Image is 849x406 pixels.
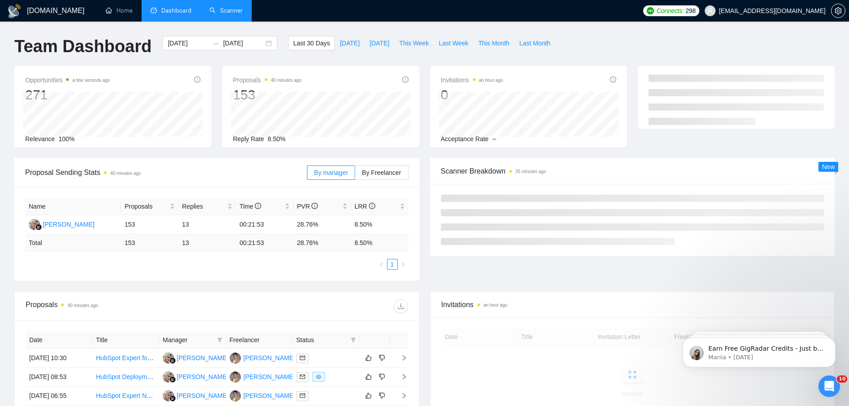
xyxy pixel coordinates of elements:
span: left [379,262,384,267]
span: like [365,392,372,399]
td: HubSpot Expert Needed for setting first CRM in our organization. [93,387,160,406]
a: HubSpot Expert for Email Marketing & Automated Workflows [96,354,265,361]
span: Proposal Sending Stats [25,167,307,178]
li: 1 [387,259,398,270]
td: 8.50 % [351,234,409,252]
td: 153 [121,234,178,252]
a: homeHome [106,7,133,14]
button: left [376,259,387,270]
img: YK [230,352,241,364]
span: info-circle [402,76,409,83]
a: NN[PERSON_NAME] [163,354,228,361]
span: Last Month [519,38,550,48]
span: Opportunities [25,75,110,85]
td: 13 [178,234,236,252]
img: NN [29,219,40,230]
span: 8.50% [268,135,286,143]
span: right [394,374,407,380]
time: 40 minutes ago [110,171,141,176]
button: like [363,371,374,382]
span: mail [300,355,305,361]
span: PVR [297,203,318,210]
span: to [212,40,219,47]
a: YK[PERSON_NAME] [230,392,295,399]
span: user [707,8,713,14]
span: info-circle [255,203,261,209]
span: [DATE] [369,38,389,48]
a: searchScanner [209,7,243,14]
img: NN [163,371,174,383]
div: 0 [441,86,503,103]
span: 298 [685,6,695,16]
td: HubSpot Expert for Email Marketing & Automated Workflows [93,349,160,368]
span: Dashboard [161,7,191,14]
span: swap-right [212,40,219,47]
a: 1 [387,259,397,269]
div: Proposals [26,299,217,313]
span: Scanner Breakdown [441,165,824,177]
span: Time [240,203,261,210]
span: info-circle [194,76,200,83]
th: Date [26,331,93,349]
span: info-circle [369,203,375,209]
span: setting [831,7,845,14]
button: like [363,352,374,363]
span: 10 [837,375,847,383]
span: By manager [314,169,348,176]
div: [PERSON_NAME] [177,353,228,363]
button: [DATE] [335,36,364,50]
th: Replies [178,198,236,215]
td: 00:21:53 [236,234,293,252]
li: Next Page [398,259,409,270]
time: 40 minutes ago [67,303,98,308]
span: filter [349,333,358,347]
img: YK [230,390,241,402]
button: dislike [377,352,387,363]
td: [DATE] 10:30 [26,349,93,368]
span: Connects: [657,6,684,16]
span: Invitations [441,75,503,85]
img: NN [163,390,174,402]
td: Total [25,234,121,252]
img: gigradar-bm.png [169,376,176,383]
button: Last 30 Days [288,36,335,50]
img: gigradar-bm.png [169,395,176,402]
span: By Freelancer [362,169,401,176]
a: setting [831,7,845,14]
a: YK[PERSON_NAME] [230,373,295,380]
span: -- [492,135,496,143]
td: 28.76% [293,215,351,234]
td: [DATE] 08:53 [26,368,93,387]
a: NN[PERSON_NAME] [163,392,228,399]
img: gigradar-bm.png [169,357,176,364]
span: Last 30 Days [293,38,330,48]
li: Previous Page [376,259,387,270]
button: [DATE] [364,36,394,50]
span: Acceptance Rate [441,135,489,143]
span: [DATE] [340,38,360,48]
button: Last Week [434,36,473,50]
h1: Team Dashboard [14,36,151,57]
th: Manager [159,331,226,349]
div: [PERSON_NAME] [43,219,94,229]
img: gigradar-bm.png [36,224,42,230]
span: Replies [182,201,226,211]
span: 100% [58,135,75,143]
span: filter [351,337,356,343]
a: NN[PERSON_NAME] [29,220,94,228]
time: an hour ago [479,78,503,83]
button: This Month [473,36,514,50]
span: dislike [379,354,385,361]
img: NN [163,352,174,364]
button: dislike [377,371,387,382]
input: End date [223,38,264,48]
th: Freelancer [226,331,293,349]
td: 00:21:53 [236,215,293,234]
img: logo [7,4,22,18]
div: [PERSON_NAME] [177,372,228,382]
span: right [394,393,407,399]
iframe: Intercom live chat [818,375,840,397]
span: dislike [379,373,385,380]
a: HubSpot Deployment for Marketing & Lead Generation Tool [96,373,262,380]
